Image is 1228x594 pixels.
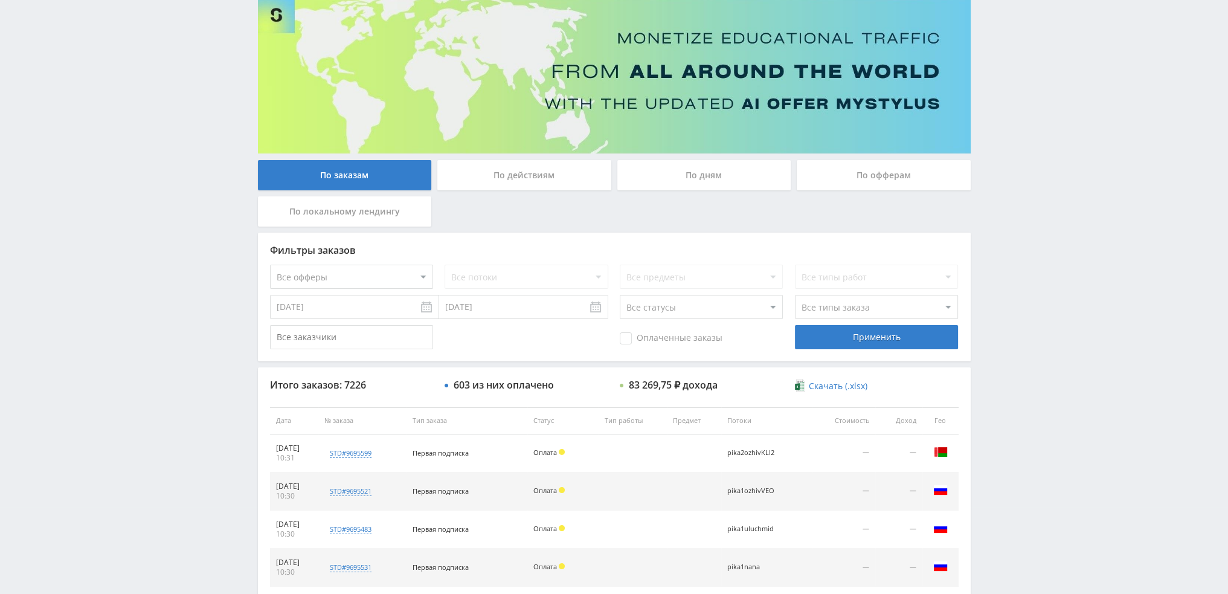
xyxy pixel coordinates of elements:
th: Тип работы [599,407,667,434]
div: [DATE] [276,558,312,567]
td: — [812,473,875,511]
div: pika1ozhivVEO [727,487,782,495]
div: [DATE] [276,520,312,529]
td: — [875,434,922,473]
span: Холд [559,487,565,493]
th: Тип заказа [407,407,527,434]
div: 603 из них оплачено [454,379,554,390]
div: std#9695483 [330,525,371,534]
td: — [875,473,922,511]
div: Итого заказов: 7226 [270,379,433,390]
div: pika1uluchmid [727,525,782,533]
th: Статус [527,407,599,434]
img: blr.png [933,445,948,459]
div: Фильтры заказов [270,245,959,256]
div: По дням [617,160,791,190]
span: Оплата [533,524,557,533]
span: Оплата [533,486,557,495]
span: Скачать (.xlsx) [809,381,867,391]
input: Все заказчики [270,325,433,349]
div: std#9695521 [330,486,371,496]
div: std#9695599 [330,448,371,458]
div: 10:31 [276,453,312,463]
div: 83 269,75 ₽ дохода [629,379,718,390]
th: Гео [922,407,959,434]
div: По офферам [797,160,971,190]
div: По локальному лендингу [258,196,432,227]
a: Скачать (.xlsx) [795,380,867,392]
span: Первая подписка [413,563,469,572]
th: Потоки [721,407,812,434]
th: Предмет [667,407,721,434]
span: Оплата [533,448,557,457]
img: xlsx [795,379,805,392]
td: — [812,549,875,587]
img: rus.png [933,521,948,535]
div: std#9695531 [330,563,371,572]
th: Дата [270,407,318,434]
span: Холд [559,563,565,569]
div: pika2ozhivKLI2 [727,449,782,457]
th: № заказа [318,407,407,434]
span: Первая подписка [413,448,469,457]
div: [DATE] [276,482,312,491]
td: — [812,434,875,473]
th: Стоимость [812,407,875,434]
div: 10:30 [276,491,312,501]
div: Применить [795,325,958,349]
div: pika1nana [727,563,782,571]
td: — [875,511,922,549]
span: Оплата [533,562,557,571]
div: По действиям [437,160,611,190]
span: Холд [559,525,565,531]
span: Оплаченные заказы [620,332,722,344]
div: 10:30 [276,529,312,539]
span: Холд [559,449,565,455]
img: rus.png [933,483,948,497]
td: — [812,511,875,549]
th: Доход [875,407,922,434]
td: — [875,549,922,587]
div: По заказам [258,160,432,190]
div: 10:30 [276,567,312,577]
div: [DATE] [276,444,312,453]
img: rus.png [933,559,948,573]
span: Первая подписка [413,525,469,534]
span: Первая подписка [413,486,469,496]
